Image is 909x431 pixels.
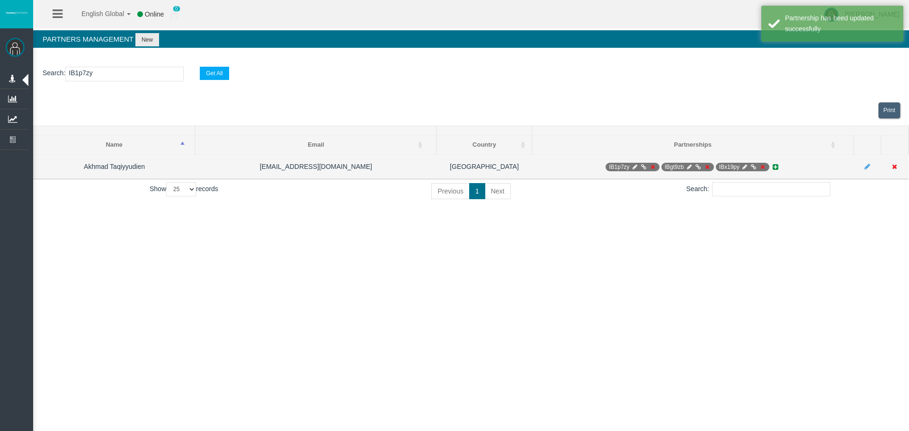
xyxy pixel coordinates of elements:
[785,13,896,35] div: Partnership has beed updated successfully
[640,164,647,170] i: Generate Direct Link
[469,183,485,199] a: 1
[686,182,830,196] label: Search:
[750,164,757,170] i: Generate Direct Link
[34,136,196,155] th: Name: activate to sort column descending
[43,67,900,81] p: :
[695,164,702,170] i: Generate Direct Link
[200,67,229,80] button: Get All
[431,183,469,199] a: Previous
[150,182,218,196] label: Show records
[759,164,766,170] i: Deactivate Partnership
[43,35,134,43] span: Partners Management
[716,163,770,171] span: IB
[195,154,437,179] td: [EMAIL_ADDRESS][DOMAIN_NAME]
[606,163,659,171] span: IB
[485,183,511,199] a: Next
[170,10,178,19] img: user_small.png
[437,136,532,155] th: Country: activate to sort column ascending
[703,164,710,170] i: Deactivate Partnership
[741,164,748,170] i: Manage Partnership
[437,154,532,179] td: [GEOGRAPHIC_DATA]
[5,11,28,15] img: logo.svg
[166,182,196,196] select: Showrecords
[631,164,638,170] i: Manage Partnership
[878,102,900,119] a: View print view
[771,164,780,170] i: Add new Partnership
[532,136,854,155] th: Partnerships: activate to sort column ascending
[43,68,63,79] label: Search
[195,136,437,155] th: Email: activate to sort column ascending
[34,154,196,179] td: Akhmad Taqiyyudien
[135,33,159,46] button: New
[173,6,180,12] span: 0
[649,164,656,170] i: Deactivate Partnership
[69,10,124,18] span: English Global
[883,107,895,114] span: Print
[661,163,714,171] span: IB
[686,164,693,170] i: Manage Partnership
[145,10,164,18] span: Online
[712,182,830,196] input: Search:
